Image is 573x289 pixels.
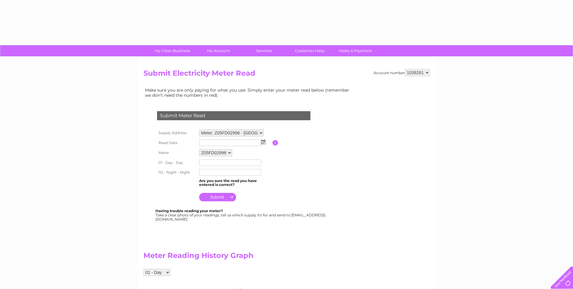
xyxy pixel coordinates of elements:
[273,140,278,146] input: Information
[156,128,198,138] th: Supply Address
[143,69,430,80] h2: Submit Electricity Meter Read
[199,193,236,201] input: Submit
[156,209,326,221] div: Take a clear photo of your readings, tell us which supply it's for and send to [EMAIL_ADDRESS][DO...
[156,168,198,177] th: 02 - Night - Night
[143,251,354,263] h2: Meter Reading History Graph
[198,177,273,189] td: Are you sure the read you have entered is correct?
[331,45,380,56] a: Make A Payment
[374,69,430,76] div: Account number
[285,45,334,56] a: Customer Help
[143,86,354,99] td: Make sure you are only paying for what you use. Simply enter your meter read below (remember we d...
[156,158,198,168] th: 01 - Day - Day
[193,45,243,56] a: My Account
[156,148,198,158] th: Meter
[261,140,266,144] img: ...
[156,209,223,213] b: Having trouble reading your meter?
[157,111,310,120] div: Submit Meter Read
[148,45,197,56] a: My Clear Business
[156,138,198,148] th: Read Date
[239,45,289,56] a: Services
